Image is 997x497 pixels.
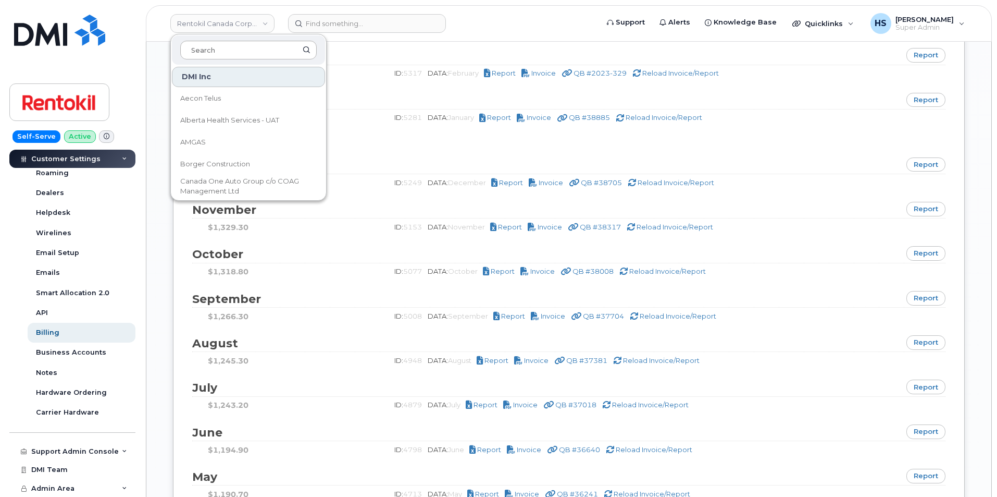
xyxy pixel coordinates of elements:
a: Borger Construction [172,154,325,175]
span: DATA: [428,178,488,187]
span: Super Admin [895,23,954,32]
span: $1,245.30 [208,356,248,366]
a: QB #37381 [554,356,609,365]
span: November [192,203,267,217]
span: Support [616,17,645,28]
span: September [192,292,271,306]
span: Download Excel Report [492,69,516,77]
span: Borger Construction [180,159,250,169]
span: Billed based on February 2023 [448,69,479,77]
span: DATA: [428,113,476,122]
span: Aecon Telus [180,93,221,104]
a: Support [600,12,652,33]
a: report [906,157,945,172]
span: Download PDF Invoice [538,223,562,231]
a: Report [483,267,516,275]
span: Download PDF Invoice [531,69,556,77]
a: Invoice [517,113,553,122]
span: ID: [394,356,423,365]
span: Billed based on January 2023 [448,113,474,122]
a: report [906,380,945,394]
a: QB #2023-329 [562,69,628,77]
span: Go to QB Invoice [580,223,621,231]
a: Report [491,178,525,187]
span: Go to QB Invoice [555,401,596,409]
span: ID: [394,312,423,320]
a: report [906,48,945,63]
span: Download Excel Report [477,445,501,454]
span: $1,194.90 [208,445,248,455]
span: 4879 [403,401,422,409]
span: Canada One Auto Group c/o COAG Management Ltd [180,176,300,197]
a: report [906,202,945,216]
a: QB #37704 [571,312,626,320]
span: Go to QB Invoice [559,445,600,454]
span: July [192,381,228,395]
a: Report [466,401,499,409]
span: Download PDF Invoice [539,178,563,187]
div: Quicklinks [785,13,861,34]
a: Invoice [507,445,543,454]
a: Invoice [528,223,564,231]
span: Go to QB Invoice [581,178,622,187]
a: Reload Invoice/Report [606,445,692,454]
span: Download PDF Invoice [517,445,541,454]
span: Download PDF Invoice [541,312,565,320]
h2: 2022 [192,137,945,153]
a: Invoice [514,356,550,365]
a: Invoice [520,267,556,275]
span: Download Excel Report [499,178,523,187]
a: Aecon Telus [172,88,325,109]
span: $1,318.80 [208,267,248,276]
a: report [906,469,945,483]
span: Rebuild report/Reapply invoice credits (this operation doesn't fix total charge if it's changed) [640,312,716,320]
span: Rebuild report/Reapply invoice credits (this operation doesn't fix total charge if it's changed) [638,178,714,187]
span: Alberta Health Services - UAT [180,115,279,126]
span: Rebuild report/Reapply invoice credits (this operation doesn't fix total charge if it's changed) [629,267,706,275]
span: DATA: [428,267,479,275]
span: 5317 [403,69,422,77]
span: Billed based on July 2022 [448,401,460,409]
span: Billed based on June 2022 [448,445,464,454]
span: DATA: [428,356,473,365]
a: report [906,335,945,350]
span: ID: [394,445,423,454]
span: ID: [394,267,423,275]
span: Go to QB Invoice [566,356,607,365]
a: QB #38317 [568,223,622,231]
a: Reload Invoice/Report [613,356,700,365]
span: Go to QB Invoice [583,312,624,320]
span: Quicklinks [805,19,843,28]
div: DMI Inc [172,67,325,87]
a: Reload Invoice/Report [630,312,716,320]
a: Knowledge Base [697,12,784,33]
a: report [906,93,945,107]
span: $1,266.30 [208,312,248,321]
span: AMGAS [180,137,206,148]
span: Download PDF Invoice [530,267,555,275]
span: DATA: [428,69,480,77]
span: Billed based on November 2022 [448,223,485,231]
span: DATA: [428,223,487,231]
span: Alerts [668,17,690,28]
span: 4948 [403,356,422,365]
span: Rebuild report/Reapply invoice credits (this operation doesn't fix total charge if it's changed) [637,223,713,231]
a: Report [479,113,513,122]
span: ID: [394,401,423,409]
span: Rebuild report/Reapply invoice credits (this operation doesn't fix total charge if it's changed) [623,356,700,365]
a: Alerts [652,12,697,33]
a: report [906,246,945,261]
span: Rebuild report/Reapply invoice credits (this operation doesn't fix total charge if it's changed) [626,113,702,122]
span: Go to QB Invoice [572,267,614,275]
a: Report [490,223,524,231]
span: HS [875,17,887,30]
input: Search [180,41,317,59]
span: Go to QB Invoice [574,69,627,77]
a: Invoice [531,312,567,320]
span: Go to QB Invoice [569,113,610,122]
a: Reload Invoice/Report [619,267,706,275]
span: Rebuild report/Reapply invoice credits (this operation doesn't fix total charge if it's changed) [616,445,692,454]
span: 5249 [403,178,422,187]
span: Billed based on August 2022 [448,356,471,365]
span: [PERSON_NAME] [895,15,954,23]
